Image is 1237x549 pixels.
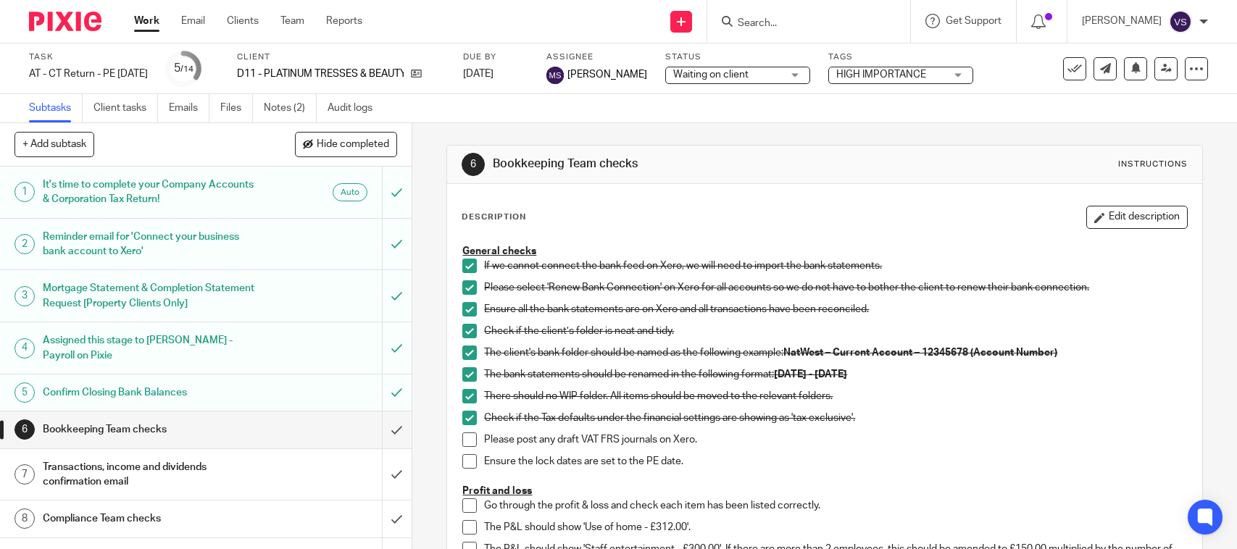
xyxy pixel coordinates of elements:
[43,174,259,211] h1: It's time to complete your Company Accounts & Corporation Tax Return!
[14,234,35,254] div: 2
[264,94,317,122] a: Notes (2)
[29,67,148,81] div: AT - CT Return - PE [DATE]
[783,348,1057,358] strong: NatWest – Current Account – 12345678 (Account Number)
[43,330,259,366] h1: Assigned this stage to [PERSON_NAME] - Payroll on Pixie
[317,139,389,151] span: Hide completed
[484,345,1186,360] p: The client's bank folder should be named as the following example:
[14,464,35,485] div: 7
[484,280,1186,295] p: Please select 'Renew Bank Connection' on Xero for all accounts so we do not have to bother the cl...
[484,432,1186,447] p: Please post any draft VAT FRS journals on Xero.
[493,156,856,172] h1: Bookkeeping Team checks
[43,226,259,263] h1: Reminder email for 'Connect your business bank account to Xero'
[665,51,810,63] label: Status
[326,14,362,28] a: Reports
[134,14,159,28] a: Work
[43,456,259,493] h1: Transactions, income and dividends confirmation email
[333,183,367,201] div: Auto
[14,419,35,440] div: 6
[546,51,647,63] label: Assignee
[180,65,193,73] small: /14
[43,382,259,403] h1: Confirm Closing Bank Balances
[484,367,1186,382] p: The bank statements should be renamed in the following format:
[29,51,148,63] label: Task
[174,60,193,77] div: 5
[29,12,101,31] img: Pixie
[946,16,1001,26] span: Get Support
[462,211,526,223] p: Description
[43,508,259,529] h1: Compliance Team checks
[29,67,148,81] div: AT - CT Return - PE 31-07-2025
[220,94,253,122] a: Files
[484,259,1186,273] p: If we cannot connect the bank feed on Xero, we will need to import the bank statements.
[280,14,304,28] a: Team
[43,277,259,314] h1: Mortgage Statement & Completion Statement Request [Property Clients Only]
[14,382,35,403] div: 5
[1118,159,1188,170] div: Instructions
[227,14,259,28] a: Clients
[463,51,528,63] label: Due by
[462,246,536,256] u: General checks
[14,338,35,359] div: 4
[463,69,493,79] span: [DATE]
[93,94,158,122] a: Client tasks
[237,51,445,63] label: Client
[1082,14,1162,28] p: [PERSON_NAME]
[295,132,397,156] button: Hide completed
[673,70,749,80] span: Waiting on client
[237,67,404,81] p: D11 - PLATINUM TRESSES & BEAUTY LTD
[836,70,926,80] span: HIGH IMPORTANCE
[484,520,1186,535] p: The P&L should show 'Use of home - £312.00'.
[546,67,564,84] img: svg%3E
[14,286,35,306] div: 3
[484,324,1186,338] p: Check if the client’s folder is neat and tidy.
[484,454,1186,469] p: Ensure the lock dates are set to the PE date.
[736,17,867,30] input: Search
[774,369,847,380] strong: [DATE] - [DATE]
[828,51,973,63] label: Tags
[14,182,35,202] div: 1
[484,498,1186,513] p: Go through the profit & loss and check each item has been listed correctly.
[484,411,1186,425] p: Check if the Tax defaults under the financial settings are showing as 'tax exclusive'.
[14,508,35,529] div: 8
[567,67,647,82] span: [PERSON_NAME]
[462,486,532,496] u: Profit and loss
[181,14,205,28] a: Email
[14,132,94,156] button: + Add subtask
[169,94,209,122] a: Emails
[1169,10,1192,33] img: svg%3E
[328,94,383,122] a: Audit logs
[43,419,259,440] h1: Bookkeeping Team checks
[484,389,1186,403] p: There should no WIP folder. All items should be moved to the relevant folders.
[484,302,1186,317] p: Ensure all the bank statements are on Xero and all transactions have been reconciled.
[29,94,83,122] a: Subtasks
[462,153,485,176] div: 6
[1086,206,1188,229] button: Edit description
